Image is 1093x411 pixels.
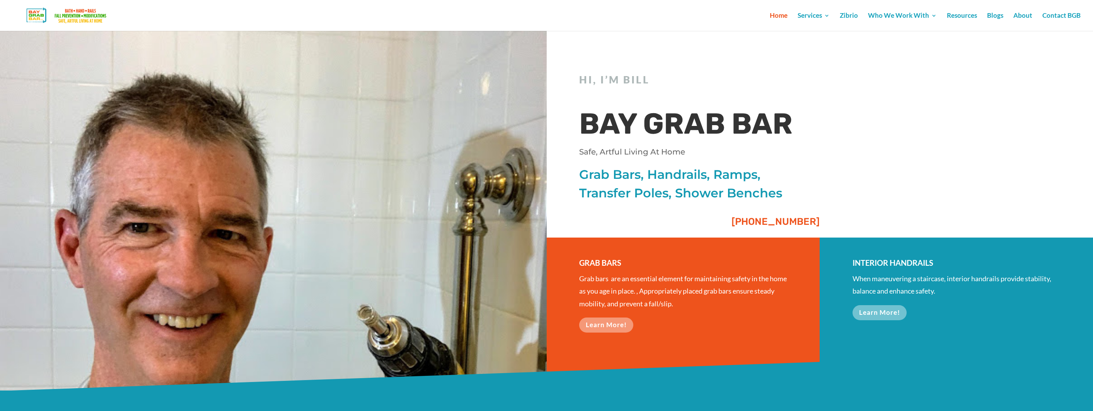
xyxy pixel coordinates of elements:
[732,216,820,227] span: [PHONE_NUMBER]
[853,305,907,320] a: Learn More!
[579,318,633,333] a: Learn More!
[868,13,937,31] a: Who We Work With
[987,13,1003,31] a: Blogs
[579,257,787,272] h3: GRAB BARS
[853,257,1060,272] h3: INTERIOR HANDRAILS
[840,13,858,31] a: Zibrio
[770,13,788,31] a: Home
[1042,13,1081,31] a: Contact BGB
[579,165,811,202] p: Grab Bars, Handrails, Ramps, Transfer Poles, Shower Benches
[1013,13,1032,31] a: About
[579,105,811,147] h1: BAY GRAB BAR
[579,74,811,90] h2: Hi, I’m Bill
[579,146,811,157] p: Safe, Artful Living At Home
[579,274,787,308] span: Grab bars are an essential element for maintaining safety in the home as you age in place. , Appr...
[13,5,122,25] img: Bay Grab Bar
[798,13,830,31] a: Services
[947,13,977,31] a: Resources
[853,274,1051,295] span: When maneuvering a staircase, interior handrails provide stability, balance and enhance safety.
